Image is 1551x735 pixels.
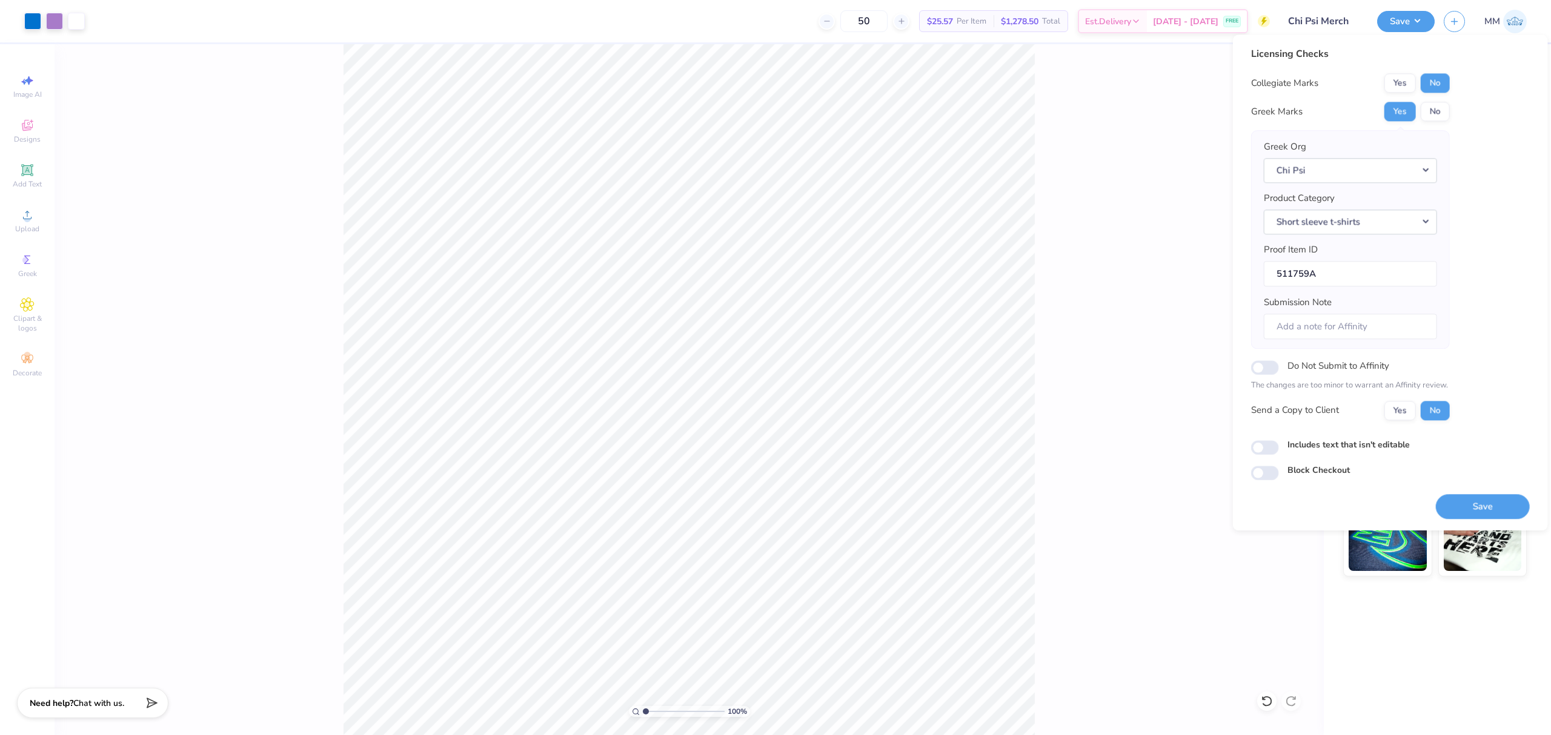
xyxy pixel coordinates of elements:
input: Untitled Design [1279,9,1368,33]
span: 100 % [728,706,747,717]
span: [DATE] - [DATE] [1153,15,1218,28]
div: Send a Copy to Client [1251,404,1339,418]
strong: Need help? [30,697,73,709]
label: Block Checkout [1287,464,1350,476]
img: Mariah Myssa Salurio [1503,10,1527,33]
span: Chat with us. [73,697,124,709]
button: No [1421,102,1450,121]
span: Decorate [13,368,42,378]
div: Greek Marks [1251,105,1303,119]
span: Est. Delivery [1085,15,1131,28]
button: Short sleeve t-shirts [1264,209,1437,234]
span: FREE [1226,17,1238,25]
span: Add Text [13,179,42,189]
span: Designs [14,134,41,144]
label: Do Not Submit to Affinity [1287,358,1389,374]
span: Upload [15,224,39,234]
div: Licensing Checks [1251,47,1450,61]
label: Submission Note [1264,295,1332,309]
a: MM [1484,10,1527,33]
span: Clipart & logos [6,314,48,333]
span: MM [1484,15,1500,28]
span: $25.57 [927,15,953,28]
button: Chi Psi [1264,158,1437,183]
input: – – [840,10,888,32]
button: Yes [1384,73,1416,93]
p: The changes are too minor to warrant an Affinity review. [1251,380,1450,392]
button: Yes [1384,102,1416,121]
span: Greek [18,269,37,279]
img: Glow in the Dark Ink [1349,510,1427,571]
span: $1,278.50 [1001,15,1038,28]
label: Proof Item ID [1264,243,1318,257]
button: Save [1377,11,1435,32]
span: Total [1042,15,1060,28]
label: Greek Org [1264,140,1306,154]
button: Yes [1384,401,1416,420]
label: Includes text that isn't editable [1287,438,1410,451]
img: Water based Ink [1444,510,1522,571]
input: Add a note for Affinity [1264,314,1437,340]
button: Save [1436,494,1530,519]
label: Product Category [1264,191,1335,205]
span: Per Item [957,15,986,28]
span: Image AI [13,90,42,99]
button: No [1421,401,1450,420]
div: Collegiate Marks [1251,76,1318,90]
button: No [1421,73,1450,93]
